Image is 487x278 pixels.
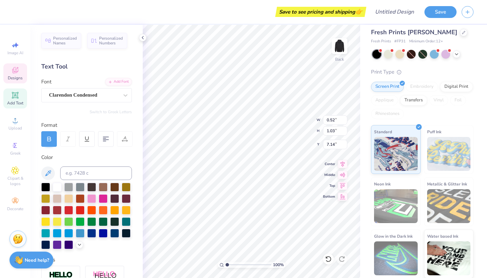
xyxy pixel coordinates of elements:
span: Personalized Numbers [99,36,123,45]
button: Save [424,6,457,18]
div: Foil [450,95,466,105]
img: Standard [374,137,418,171]
span: Bottom [323,194,335,199]
img: Puff Ink [427,137,471,171]
span: Neon Ink [374,180,391,187]
span: Upload [8,125,22,131]
strong: Need help? [25,257,49,263]
img: Glow in the Dark Ink [374,241,418,275]
div: Format [41,121,133,129]
span: Add Text [7,100,23,106]
span: Greek [10,151,21,156]
div: Applique [371,95,398,105]
span: Water based Ink [427,233,458,240]
img: Water based Ink [427,241,471,275]
div: Transfers [400,95,427,105]
span: Clipart & logos [3,176,27,186]
div: Rhinestones [371,109,404,119]
div: Embroidery [406,82,438,92]
span: Glow in the Dark Ink [374,233,413,240]
span: Middle [323,173,335,177]
div: Digital Print [440,82,473,92]
label: Font [41,78,51,86]
button: Switch to Greek Letters [90,109,132,115]
span: Top [323,183,335,188]
div: Add Font [105,78,132,86]
span: Image AI [7,50,23,56]
span: Standard [374,128,392,135]
span: Designs [8,75,23,81]
span: Fresh Prints [PERSON_NAME] [371,28,457,36]
div: Color [41,154,132,161]
span: Decorate [7,206,23,212]
div: Text Tool [41,62,132,71]
input: e.g. 7428 c [60,166,132,180]
div: Styles [41,256,132,264]
span: 👉 [355,7,363,16]
div: Print Type [371,68,473,76]
span: 100 % [273,262,284,268]
span: Personalized Names [53,36,77,45]
div: Back [335,56,344,62]
span: Fresh Prints [371,39,391,44]
span: Minimum Order: 12 + [409,39,443,44]
img: Metallic & Glitter Ink [427,189,471,223]
span: # FP31 [394,39,406,44]
span: Center [323,162,335,166]
span: Metallic & Glitter Ink [427,180,467,187]
input: Untitled Design [370,5,419,19]
span: Puff Ink [427,128,441,135]
div: Screen Print [371,82,404,92]
img: Back [333,39,346,53]
img: Neon Ink [374,189,418,223]
div: Save to see pricing and shipping [277,7,365,17]
div: Vinyl [429,95,448,105]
